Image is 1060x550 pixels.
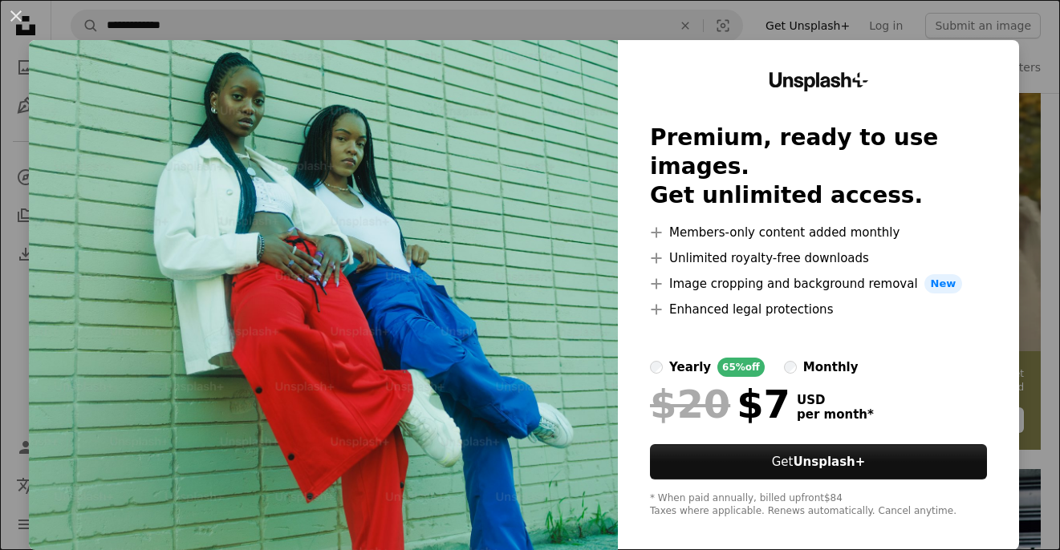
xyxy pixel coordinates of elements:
span: New [924,274,963,293]
li: Enhanced legal protections [650,300,987,319]
div: $7 [650,383,790,425]
div: monthly [803,358,859,377]
div: yearly [669,358,711,377]
button: GetUnsplash+ [650,444,987,479]
div: * When paid annually, billed upfront $84 Taxes where applicable. Renews automatically. Cancel any... [650,492,987,518]
span: per month * [797,407,874,422]
span: USD [797,393,874,407]
input: monthly [784,361,797,374]
span: $20 [650,383,730,425]
div: 65% off [717,358,765,377]
input: yearly65%off [650,361,663,374]
h2: Premium, ready to use images. Get unlimited access. [650,123,987,210]
li: Members-only content added monthly [650,223,987,242]
li: Unlimited royalty-free downloads [650,249,987,268]
strong: Unsplash+ [793,455,865,469]
li: Image cropping and background removal [650,274,987,293]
